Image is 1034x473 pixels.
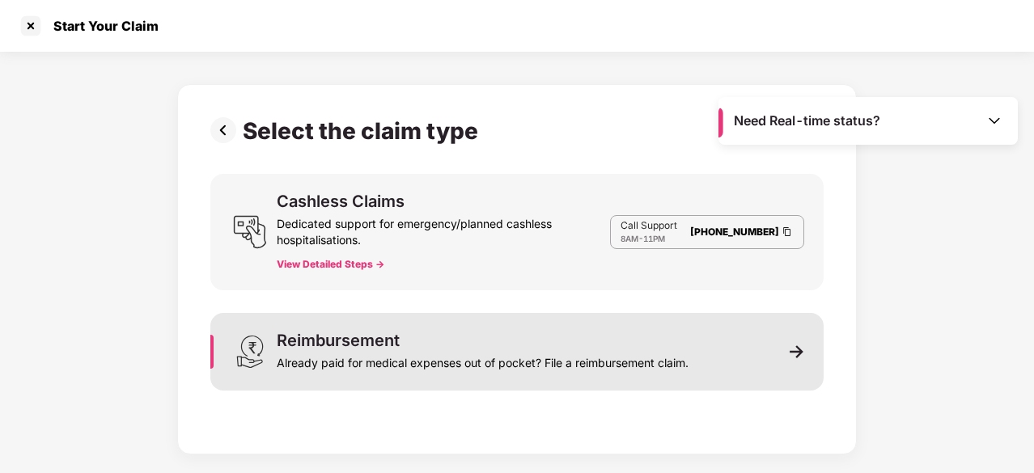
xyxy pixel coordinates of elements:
[621,234,638,243] span: 8AM
[233,215,267,249] img: svg+xml;base64,PHN2ZyB3aWR0aD0iMjQiIGhlaWdodD0iMjUiIHZpZXdCb3g9IjAgMCAyNCAyNSIgZmlsbD0ibm9uZSIgeG...
[643,234,665,243] span: 11PM
[233,335,267,369] img: svg+xml;base64,PHN2ZyB3aWR0aD0iMjQiIGhlaWdodD0iMzEiIHZpZXdCb3g9IjAgMCAyNCAzMSIgZmlsbD0ibm9uZSIgeG...
[277,332,400,348] div: Reimbursement
[210,117,243,143] img: svg+xml;base64,PHN2ZyBpZD0iUHJldi0zMngzMiIgeG1sbnM9Imh0dHA6Ly93d3cudzMub3JnLzIwMDAvc3ZnIiB3aWR0aD...
[277,209,610,248] div: Dedicated support for emergency/planned cashless hospitalisations.
[621,219,677,232] p: Call Support
[277,258,384,271] button: View Detailed Steps ->
[986,112,1002,129] img: Toggle Icon
[734,112,880,129] span: Need Real-time status?
[277,348,689,371] div: Already paid for medical expenses out of pocket? File a reimbursement claim.
[44,18,159,34] div: Start Your Claim
[243,117,485,145] div: Select the claim type
[781,225,794,239] img: Clipboard Icon
[790,344,804,359] img: svg+xml;base64,PHN2ZyB3aWR0aD0iMTEiIGhlaWdodD0iMTEiIHZpZXdCb3g9IjAgMCAxMSAxMSIgZmlsbD0ibm9uZSIgeG...
[621,232,677,245] div: -
[277,193,405,209] div: Cashless Claims
[690,226,779,238] a: [PHONE_NUMBER]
